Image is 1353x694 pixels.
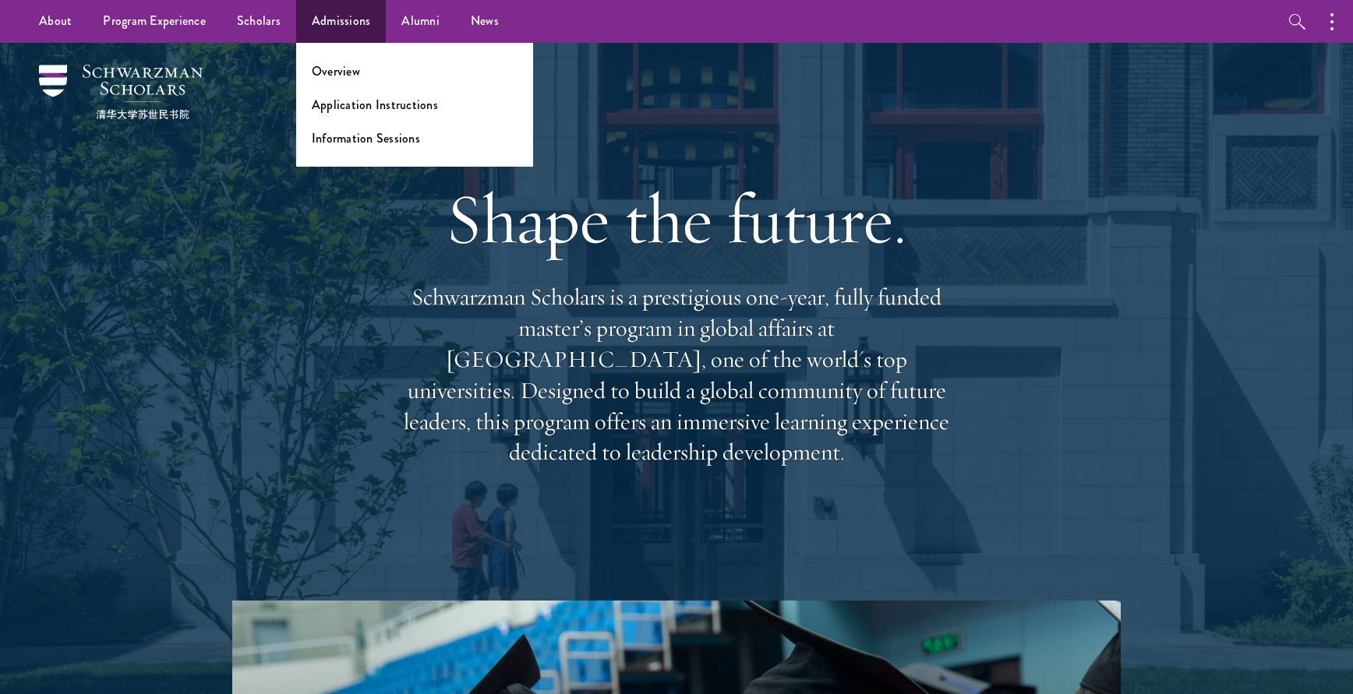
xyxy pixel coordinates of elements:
h1: Shape the future. [396,175,957,262]
img: Schwarzman Scholars [39,65,203,119]
a: Overview [312,62,360,80]
p: Schwarzman Scholars is a prestigious one-year, fully funded master’s program in global affairs at... [396,282,957,468]
a: Information Sessions [312,129,420,147]
a: Application Instructions [312,96,438,114]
